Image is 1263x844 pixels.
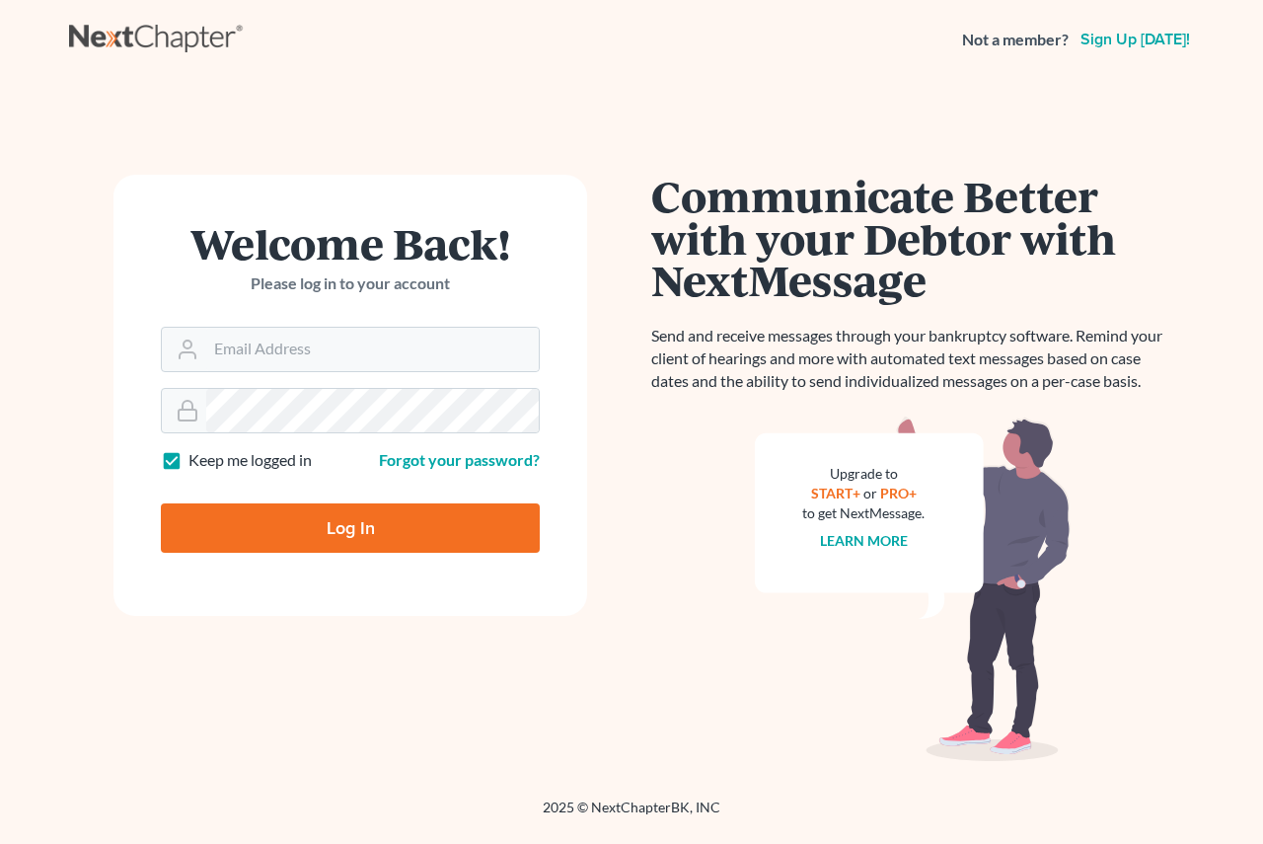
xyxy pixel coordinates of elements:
[161,503,540,553] input: Log In
[651,175,1174,301] h1: Communicate Better with your Debtor with NextMessage
[880,485,917,501] a: PRO+
[188,449,312,472] label: Keep me logged in
[802,503,925,523] div: to get NextMessage.
[206,328,539,371] input: Email Address
[161,222,540,265] h1: Welcome Back!
[651,325,1174,393] p: Send and receive messages through your bankruptcy software. Remind your client of hearings and mo...
[863,485,877,501] span: or
[69,798,1194,833] div: 2025 © NextChapterBK, INC
[755,417,1071,762] img: nextmessage_bg-59042aed3d76b12b5cd301f8e5b87938c9018125f34e5fa2b7a6b67550977c72.svg
[1077,32,1194,47] a: Sign up [DATE]!
[811,485,860,501] a: START+
[161,272,540,295] p: Please log in to your account
[802,464,925,484] div: Upgrade to
[962,29,1069,51] strong: Not a member?
[379,450,540,469] a: Forgot your password?
[820,532,908,549] a: Learn more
